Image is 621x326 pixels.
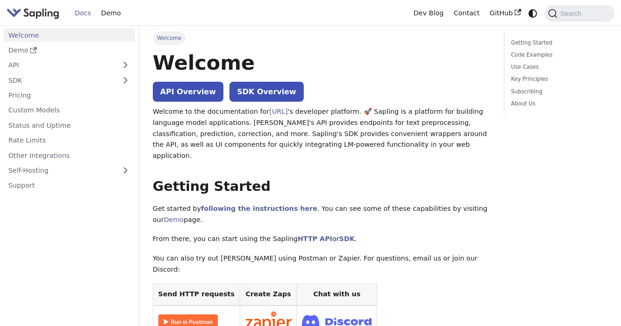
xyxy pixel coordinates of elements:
a: API Overview [153,82,223,102]
a: [URL] [269,108,288,115]
a: Other Integrations [3,149,135,162]
a: Getting Started [511,39,604,47]
a: Code Examples [511,51,604,59]
a: Welcome [3,28,135,42]
a: SDK Overview [229,82,303,102]
nav: Breadcrumbs [153,32,490,45]
th: Send HTTP requests [153,284,240,306]
h2: Getting Started [153,178,490,195]
th: Chat with us [297,284,377,306]
button: Switch between dark and light mode (currently system mode) [526,7,540,20]
button: Search (Command+K) [544,5,614,22]
a: Use Cases [511,63,604,72]
img: Sapling.ai [7,7,59,20]
button: Expand sidebar category 'API' [116,59,135,72]
a: SDK [339,235,354,242]
a: Pricing [3,89,135,102]
span: Search [557,10,587,17]
a: following the instructions here [201,205,317,212]
a: Sapling.aiSapling.ai [7,7,63,20]
button: Expand sidebar category 'SDK' [116,73,135,87]
a: Key Principles [511,75,604,84]
a: SDK [3,73,116,87]
a: About Us [511,99,604,108]
a: Demo [3,44,135,57]
p: From there, you can start using the Sapling or . [153,234,490,245]
a: Rate Limits [3,134,135,147]
p: Welcome to the documentation for 's developer platform. 🚀 Sapling is a platform for building lang... [153,106,490,162]
a: Demo [96,6,126,20]
a: Self-Hosting [3,164,135,177]
a: Subscribing [511,87,604,96]
a: Contact [449,6,485,20]
a: API [3,59,116,72]
a: Status and Uptime [3,118,135,132]
p: You can also try out [PERSON_NAME] using Postman or Zapier. For questions, email us or join our D... [153,253,490,275]
a: Docs [70,6,96,20]
a: Demo [164,216,184,223]
p: Get started by . You can see some of these capabilities by visiting our page. [153,203,490,226]
a: Custom Models [3,104,135,117]
h1: Welcome [153,50,490,75]
th: Create Zaps [240,284,297,306]
a: HTTP API [298,235,333,242]
a: Support [3,179,135,192]
span: Welcome [153,32,186,45]
a: Dev Blog [408,6,448,20]
a: GitHub [484,6,526,20]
